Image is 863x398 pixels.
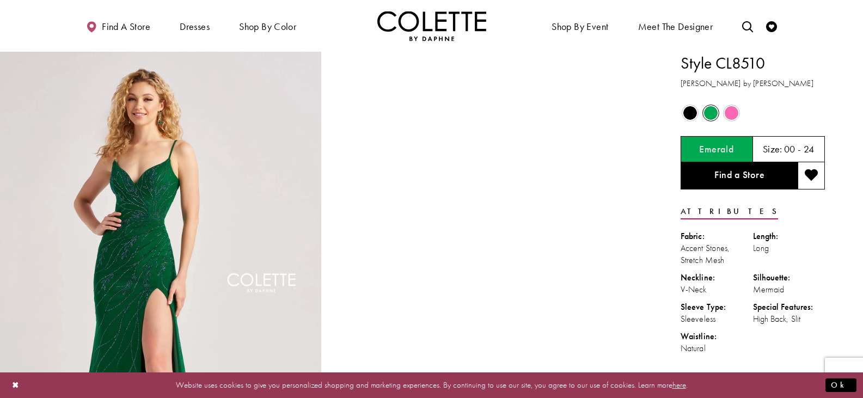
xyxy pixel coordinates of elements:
h5: Chosen color [699,144,734,155]
p: Website uses cookies to give you personalized shopping and marketing experiences. By continuing t... [78,378,785,393]
button: Add to wishlist [798,162,825,189]
div: Natural [681,342,753,354]
a: Find a Store [681,162,798,189]
div: V-Neck [681,284,753,296]
div: High Back, Slit [753,313,825,325]
div: Special Features: [753,301,825,313]
div: Accent Stones, Stretch Mesh [681,242,753,266]
button: Close Dialog [7,376,25,395]
div: Silhouette: [753,272,825,284]
a: Attributes [681,204,778,219]
div: Fabric: [681,230,753,242]
div: Long [753,242,825,254]
button: Submit Dialog [825,378,856,392]
div: Waistline: [681,330,753,342]
span: Size: [763,143,782,155]
div: Sleeve Type: [681,301,753,313]
div: Sleeveless [681,313,753,325]
div: Pink [722,103,741,123]
div: Black [681,103,700,123]
video: Style CL8510 Colette by Daphne #1 autoplay loop mute video [327,52,648,212]
div: Mermaid [753,284,825,296]
h3: [PERSON_NAME] by [PERSON_NAME] [681,77,825,90]
div: Emerald [701,103,720,123]
div: Length: [753,230,825,242]
h5: 00 - 24 [784,144,815,155]
div: Neckline: [681,272,753,284]
div: Product color controls state depends on size chosen [681,102,825,123]
a: here [672,379,686,390]
h1: Style CL8510 [681,52,825,75]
